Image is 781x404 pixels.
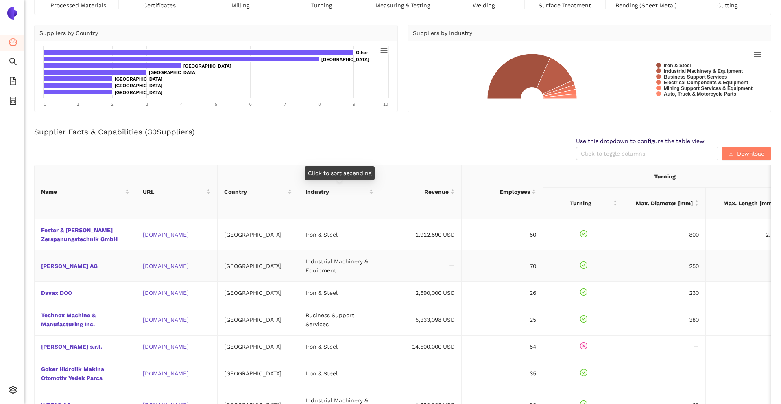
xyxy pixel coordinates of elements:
span: welding [473,1,495,10]
span: check-circle [580,288,587,296]
text: 3 [146,102,148,107]
span: Name [41,187,123,196]
img: Logo [6,7,19,20]
span: Turning [550,199,611,208]
td: 54 [462,336,543,358]
text: [GEOGRAPHIC_DATA] [115,77,163,81]
td: 70 [462,250,543,282]
span: container [9,94,17,110]
td: Iron & Steel [299,336,380,358]
span: Max. Diameter [mm] [631,199,693,208]
td: 800 [624,219,706,250]
td: 250 [624,250,706,282]
td: 380 [624,304,706,336]
span: certificates [143,1,176,10]
text: 7 [284,102,286,107]
text: 2 [111,102,114,107]
th: this column's title is Name,this column is sortable [35,165,136,219]
td: Business Support Services [299,304,380,336]
span: Employees [468,187,530,196]
td: [GEOGRAPHIC_DATA] [218,358,299,389]
td: 26 [462,282,543,304]
span: check-circle [580,315,587,323]
text: [GEOGRAPHIC_DATA] [149,70,197,75]
span: processed materials [50,1,106,10]
span: minus [693,370,699,376]
span: URL [143,187,205,196]
text: 4 [180,102,183,107]
th: this column's title is URL,this column is sortable [136,165,218,219]
th: this column's title is Country,this column is sortable [218,165,299,219]
text: Iron & Steel [664,63,691,68]
text: 8 [318,102,321,107]
text: 10 [383,102,388,107]
span: minus [449,370,455,376]
text: Industrial Machinery & Equipment [664,68,743,74]
text: 1 [77,102,79,107]
td: 2,690,000 USD [380,282,462,304]
span: file-add [9,74,17,90]
span: dashboard [9,35,17,51]
th: this column's title is Industry,this column is sortable [299,165,380,219]
text: [GEOGRAPHIC_DATA] [115,83,163,88]
text: 6 [249,102,252,107]
text: [GEOGRAPHIC_DATA] [321,57,369,62]
td: [GEOGRAPHIC_DATA] [218,250,299,282]
td: [GEOGRAPHIC_DATA] [218,336,299,358]
text: 9 [353,102,355,107]
span: surface treatment [539,1,591,10]
text: Mining Support Services & Equipment [664,86,753,91]
span: milling [231,1,249,10]
th: this column's title is Max. Diameter [mm],this column is sortable [624,188,706,219]
span: search [9,55,17,71]
text: 0 [44,102,46,107]
span: check-circle [580,261,587,269]
td: 14,600,000 USD [380,336,462,358]
span: Download [737,149,765,158]
text: Other [356,50,368,55]
td: Iron & Steel [299,219,380,250]
th: this column's title is Revenue,this column is sortable [380,165,462,219]
th: this column's title is Employees,this column is sortable [462,165,543,219]
td: [GEOGRAPHIC_DATA] [218,219,299,250]
span: bending (sheet metal) [615,1,677,10]
td: 50 [462,219,543,250]
span: measuring & testing [375,1,430,10]
span: download [728,150,734,157]
td: 35 [462,358,543,389]
td: 230 [624,282,706,304]
span: Suppliers by Industry [413,30,472,36]
span: setting [9,383,17,399]
text: Electrical Components & Equipment [664,80,748,86]
span: turning [311,1,332,10]
text: [GEOGRAPHIC_DATA] [183,64,231,68]
div: Click to sort ascending [305,166,375,180]
span: Use this dropdown to configure the table view [576,137,718,145]
td: 5,333,098 USD [380,304,462,336]
td: Industrial Machinery & Equipment [299,250,380,282]
span: minus [449,263,455,268]
span: Industry [305,187,367,196]
th: this column's title is Turning,this column is sortable [543,188,624,219]
span: cutting [717,1,737,10]
td: Iron & Steel [299,358,380,389]
text: Auto, Truck & Motorcycle Parts [664,91,736,97]
h3: Supplier Facts & Capabilities ( 30 Suppliers) [34,127,771,137]
text: Business Support Services [664,74,727,80]
span: close-circle [580,342,587,349]
td: Iron & Steel [299,282,380,304]
button: downloadDownload [722,147,771,160]
span: Revenue [387,187,449,196]
text: [GEOGRAPHIC_DATA] [115,90,163,95]
span: Max. Length [mm] [712,199,774,208]
span: check-circle [580,369,587,376]
span: minus [693,343,699,349]
td: [GEOGRAPHIC_DATA] [218,282,299,304]
span: Country [224,187,286,196]
text: 5 [215,102,217,107]
td: [GEOGRAPHIC_DATA] [218,304,299,336]
td: 1,912,590 USD [380,219,462,250]
span: Suppliers by Country [39,30,98,36]
td: 25 [462,304,543,336]
span: check-circle [580,230,587,237]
